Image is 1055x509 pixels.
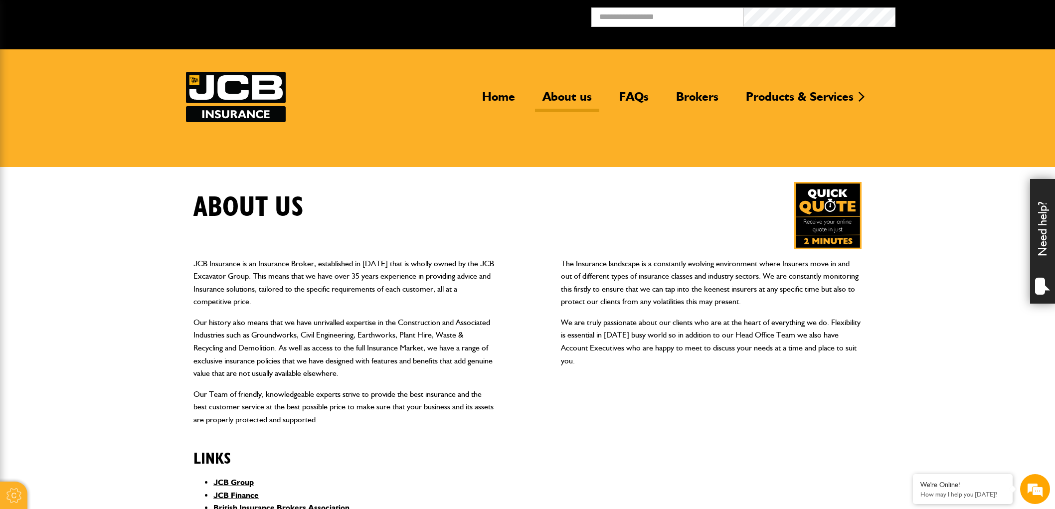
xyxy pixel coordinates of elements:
p: Our history also means that we have unrivalled expertise in the Construction and Associated Indus... [193,316,494,380]
a: Home [475,89,523,112]
h2: Links [193,434,494,468]
a: JCB Finance [213,491,259,500]
a: About us [535,89,599,112]
p: Our Team of friendly, knowledgeable experts strive to provide the best insurance and the best cus... [193,388,494,426]
p: We are truly passionate about our clients who are at the heart of everything we do. Flexibility i... [561,316,862,367]
a: Products & Services [738,89,861,112]
a: JCB Insurance Services [186,72,286,122]
p: The Insurance landscape is a constantly evolving environment where Insurers move in and out of di... [561,257,862,308]
a: FAQs [612,89,656,112]
p: How may I help you today? [920,491,1005,498]
p: JCB Insurance is an Insurance Broker, established in [DATE] that is wholly owned by the JCB Excav... [193,257,494,308]
h1: About us [193,191,304,224]
div: We're Online! [920,481,1005,489]
button: Broker Login [895,7,1048,23]
a: Brokers [669,89,726,112]
a: Get your insurance quote in just 2-minutes [794,182,862,249]
img: Quick Quote [794,182,862,249]
img: JCB Insurance Services logo [186,72,286,122]
div: Need help? [1030,179,1055,304]
a: JCB Group [213,478,254,487]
